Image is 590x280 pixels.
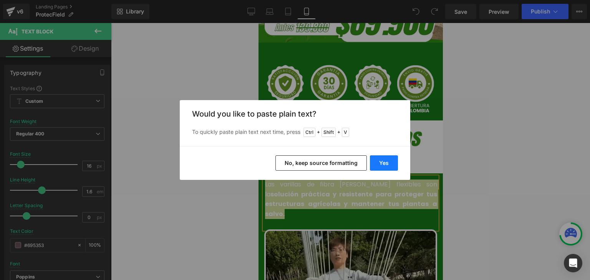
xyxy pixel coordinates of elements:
[317,128,320,136] span: +
[303,128,315,137] span: Ctrl
[342,128,349,137] span: V
[370,155,398,171] button: Yes
[275,155,367,171] button: No, keep source formatting
[322,128,336,137] span: Shift
[564,254,582,272] div: Open Intercom Messenger
[7,157,179,195] font: Las varillas de fibra [PERSON_NAME] flexibles son la
[192,109,398,119] h3: Would you like to paste plain text?
[7,167,179,195] strong: solución práctica y resistente para proteger tus estructuras agrícolas y mantener tus plantas a s...
[192,128,398,137] p: To quickly paste plain text next time, press
[337,128,340,136] span: +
